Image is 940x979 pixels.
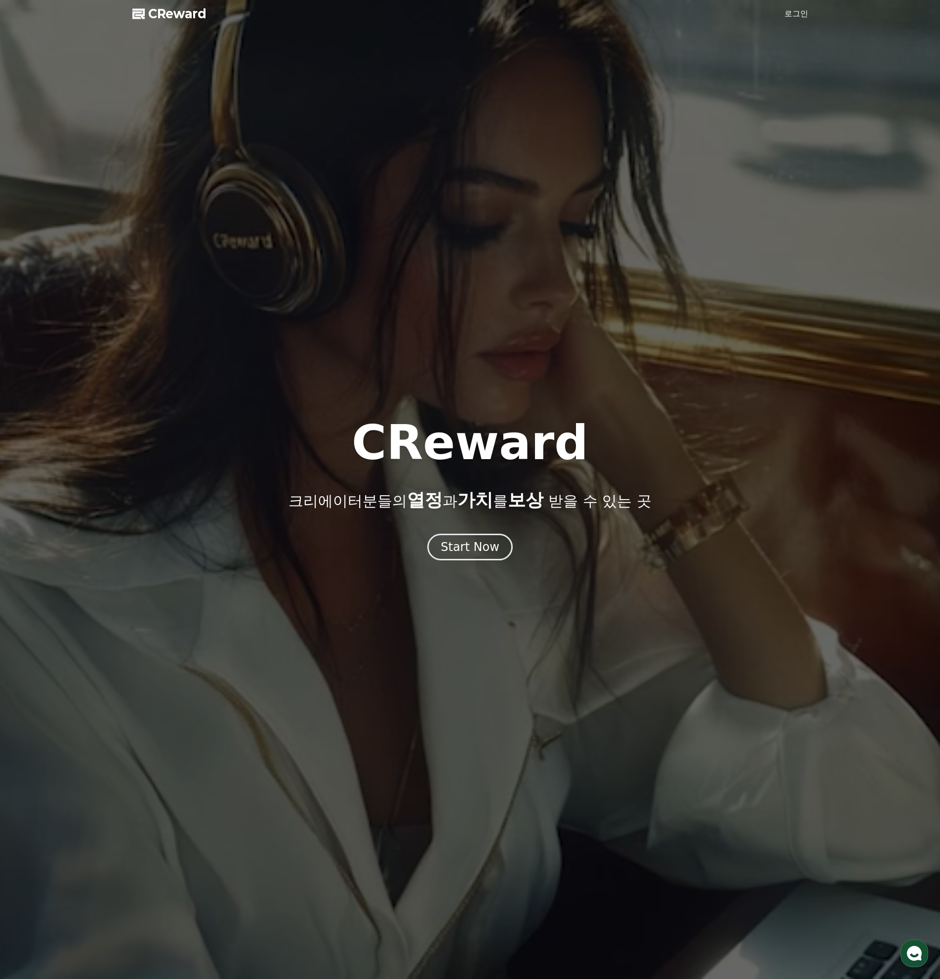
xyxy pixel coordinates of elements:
[148,6,206,22] span: CReward
[132,6,206,22] a: CReward
[508,490,543,510] span: 보상
[441,539,499,555] div: Start Now
[427,534,513,560] button: Start Now
[407,490,443,510] span: 열정
[288,490,651,510] p: 크리에이터분들의 과 를 받을 수 있는 곳
[784,8,808,20] a: 로그인
[427,544,513,553] a: Start Now
[457,490,493,510] span: 가치
[352,419,588,467] h1: CReward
